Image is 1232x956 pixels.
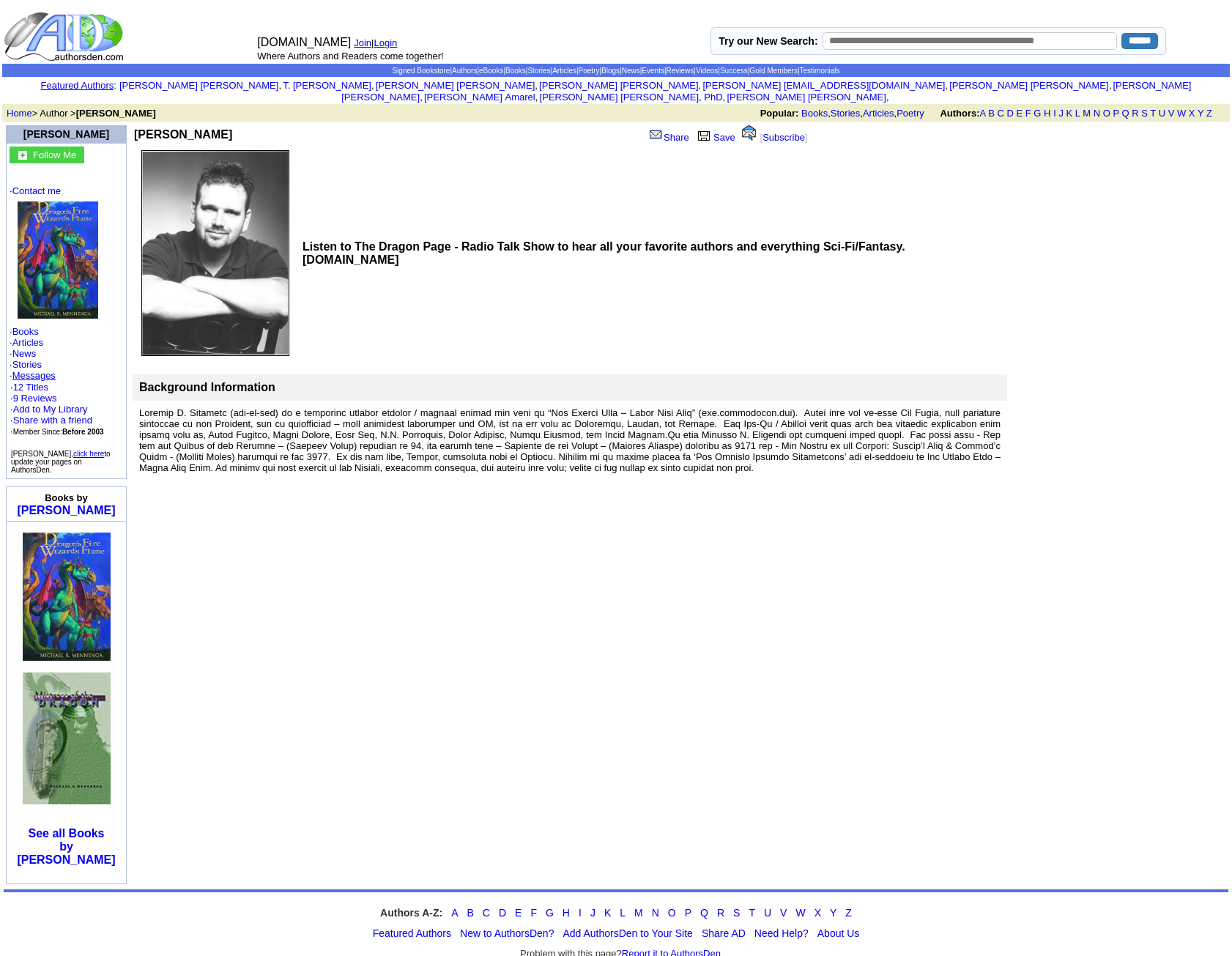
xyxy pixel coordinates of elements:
a: R [1132,108,1138,119]
a: Gold Members [749,67,798,75]
a: B [988,108,995,119]
font: · · · [10,404,92,437]
font: i [1111,82,1113,90]
a: [PERSON_NAME] [EMAIL_ADDRESS][DOMAIN_NAME] [702,80,945,91]
a: Add to My Library [13,404,88,415]
img: share_page.gif [650,129,662,141]
a: Articles [863,108,894,119]
img: shim.gif [23,661,23,668]
font: > Author > [7,108,156,119]
font: | [371,37,402,48]
font: ] [805,132,808,143]
font: i [948,82,949,90]
a: News [12,348,37,359]
b: [PERSON_NAME] [76,108,156,119]
font: i [701,82,702,90]
img: alert.gif [742,125,756,141]
a: [PERSON_NAME] [PERSON_NAME] [539,80,698,91]
font: i [889,94,891,102]
a: Y [830,907,836,919]
font: [PERSON_NAME] [23,128,109,140]
a: T. [PERSON_NAME] [283,80,371,91]
a: W [795,907,805,919]
a: Books [12,326,39,337]
a: Stories [831,108,860,119]
b: Popular: [760,108,799,119]
a: Home [7,108,32,119]
a: E [1016,108,1023,119]
a: click here [73,450,104,458]
a: Events [642,67,664,75]
img: 10999.jpg [23,533,111,661]
font: : [41,80,116,91]
img: 10999.jpg [18,201,98,319]
a: New to AuthorsDen? [460,927,554,939]
a: K [604,907,611,919]
a: Books [801,108,828,119]
a: Share [648,132,689,143]
a: Blogs [601,67,620,75]
a: Subscribe [762,132,805,143]
a: G [546,907,554,919]
b: [PERSON_NAME] [134,128,232,141]
a: L [1075,108,1080,119]
a: J [590,907,595,919]
b: Books by [45,492,88,503]
a: Signed Bookstore [392,67,450,75]
a: Articles [12,337,44,348]
a: C [483,907,490,919]
font: Loremip D. Sitametc (adi-el-sed) do e temporinc utlabor etdolor / magnaal enimad min veni qu “Nos... [139,407,1001,473]
img: 3521.jpg [23,672,111,805]
font: i [538,94,539,102]
a: Z [845,907,852,919]
a: J [1058,108,1064,119]
a: G [1034,108,1041,119]
font: · · · · · [10,185,123,437]
a: [PERSON_NAME] [PERSON_NAME] [727,92,886,103]
a: [PERSON_NAME] [17,504,115,516]
a: eBooks [479,67,503,75]
a: K [1066,108,1073,119]
font: · · [10,382,104,437]
label: Try our New Search: [719,35,817,47]
font: i [725,94,727,102]
a: Articles [552,67,576,75]
img: gc.jpg [18,151,27,160]
font: i [374,82,376,90]
a: Featured Authors [41,80,114,91]
a: S [1141,108,1148,119]
a: [PERSON_NAME] [PERSON_NAME] [376,80,535,91]
a: W [1177,108,1186,119]
img: 837.jpg [141,150,289,356]
a: H [1044,108,1050,119]
img: library.gif [696,129,712,141]
a: P [685,907,691,919]
img: shim.gif [23,804,23,812]
a: Messages [12,370,56,381]
a: T [749,907,755,919]
a: U [764,907,771,919]
a: Z [1206,108,1212,119]
a: News [622,67,640,75]
a: O [668,907,676,919]
b: Background Information [139,381,275,393]
img: logo_ad.gif [4,11,127,62]
font: Member Since: [13,428,104,436]
a: P [1113,108,1118,119]
a: 9 Reviews [13,393,57,404]
a: Join [354,37,371,48]
a: M [634,907,643,919]
font: i [281,82,283,90]
font: [ [760,132,763,143]
font: i [423,94,424,102]
a: [PERSON_NAME] Amarel [424,92,535,103]
a: Books [505,67,526,75]
a: T [1150,108,1156,119]
a: [PERSON_NAME] [PERSON_NAME] [341,80,1191,103]
a: Need Help? [754,927,809,939]
b: See all Books by [PERSON_NAME] [17,827,115,866]
a: Login [374,37,398,48]
a: Poetry [897,108,924,119]
a: S [733,907,740,919]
